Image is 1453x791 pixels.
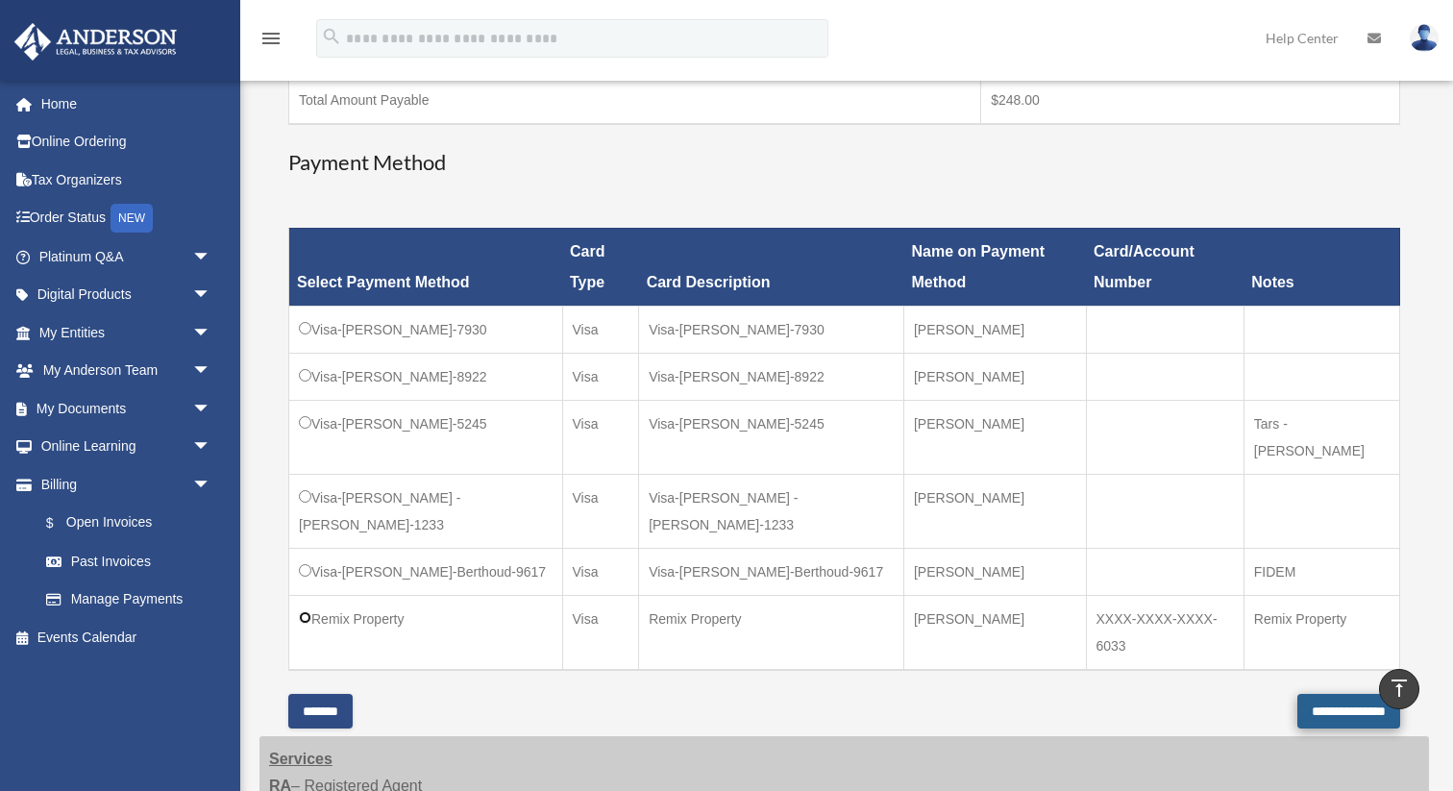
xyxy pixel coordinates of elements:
td: Visa-[PERSON_NAME]-Berthoud-9617 [289,548,563,595]
a: $Open Invoices [27,504,221,543]
i: menu [259,27,283,50]
a: Online Learningarrow_drop_down [13,428,240,466]
td: Remix Property [289,595,563,670]
td: Visa [562,595,639,670]
a: vertical_align_top [1379,669,1419,709]
td: XXXX-XXXX-XXXX-6033 [1086,595,1244,670]
th: Name on Payment Method [903,228,1086,306]
td: Visa-[PERSON_NAME]-7930 [639,306,904,353]
a: Digital Productsarrow_drop_down [13,276,240,314]
td: Visa-[PERSON_NAME] -[PERSON_NAME]-1233 [289,474,563,548]
td: [PERSON_NAME] [903,353,1086,400]
td: Visa [562,548,639,595]
span: arrow_drop_down [192,389,231,429]
td: Visa [562,306,639,353]
a: My Documentsarrow_drop_down [13,389,240,428]
span: arrow_drop_down [192,237,231,277]
td: Visa-[PERSON_NAME] -[PERSON_NAME]-1233 [639,474,904,548]
td: [PERSON_NAME] [903,400,1086,474]
td: Tars - [PERSON_NAME] [1244,400,1399,474]
a: Home [13,85,240,123]
td: Visa-[PERSON_NAME]-8922 [639,353,904,400]
a: Order StatusNEW [13,199,240,238]
a: Events Calendar [13,618,240,656]
a: Tax Organizers [13,161,240,199]
i: vertical_align_top [1388,677,1411,700]
td: [PERSON_NAME] [903,548,1086,595]
th: Card Type [562,228,639,306]
td: $248.00 [981,76,1400,124]
a: Past Invoices [27,542,231,581]
a: Manage Payments [27,581,231,619]
td: Visa-[PERSON_NAME]-7930 [289,306,563,353]
td: [PERSON_NAME] [903,306,1086,353]
td: [PERSON_NAME] [903,474,1086,548]
a: My Entitiesarrow_drop_down [13,313,240,352]
td: Visa [562,353,639,400]
a: Billingarrow_drop_down [13,465,231,504]
span: arrow_drop_down [192,428,231,467]
span: arrow_drop_down [192,465,231,505]
td: Visa [562,474,639,548]
i: search [321,26,342,47]
a: Online Ordering [13,123,240,161]
img: Anderson Advisors Platinum Portal [9,23,183,61]
a: Platinum Q&Aarrow_drop_down [13,237,240,276]
td: Visa-[PERSON_NAME]-5245 [639,400,904,474]
strong: Services [269,751,332,767]
th: Card/Account Number [1086,228,1244,306]
td: Remix Property [639,595,904,670]
td: Visa-[PERSON_NAME]-5245 [289,400,563,474]
div: NEW [111,204,153,233]
th: Select Payment Method [289,228,563,306]
span: arrow_drop_down [192,352,231,391]
td: FIDEM [1244,548,1399,595]
a: My Anderson Teamarrow_drop_down [13,352,240,390]
td: Visa [562,400,639,474]
span: arrow_drop_down [192,276,231,315]
span: arrow_drop_down [192,313,231,353]
td: Visa-[PERSON_NAME]-Berthoud-9617 [639,548,904,595]
a: menu [259,34,283,50]
h3: Payment Method [288,148,1400,178]
th: Notes [1244,228,1399,306]
img: User Pic [1410,24,1439,52]
td: Total Amount Payable [289,76,981,124]
td: [PERSON_NAME] [903,595,1086,670]
th: Card Description [639,228,904,306]
td: Remix Property [1244,595,1399,670]
span: $ [57,511,66,535]
td: Visa-[PERSON_NAME]-8922 [289,353,563,400]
